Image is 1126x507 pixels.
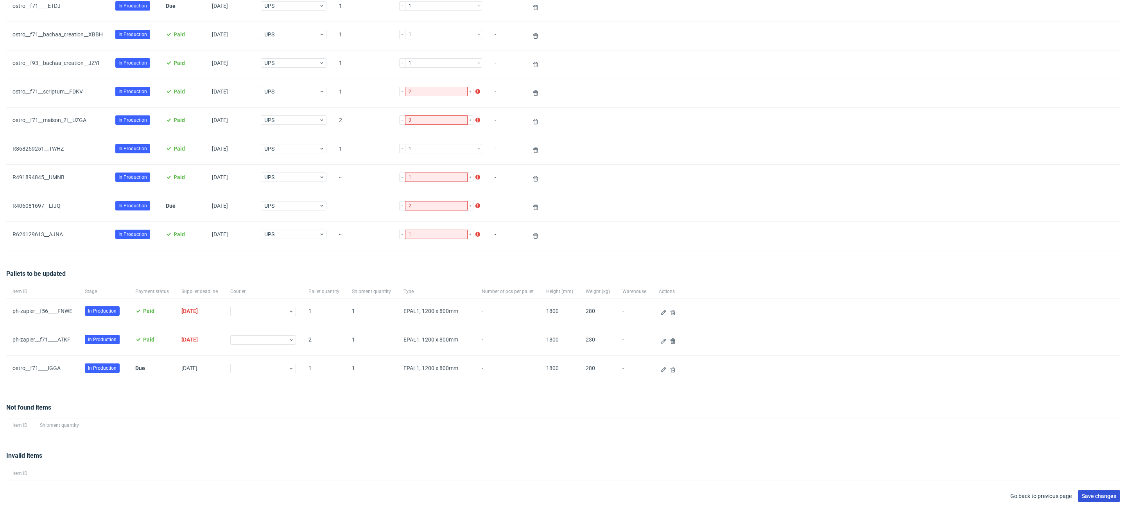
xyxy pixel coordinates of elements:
[264,88,319,95] span: UPS
[143,308,154,314] span: Paid
[174,88,185,95] span: Paid
[482,308,534,317] span: -
[212,31,228,38] span: [DATE]
[212,203,228,209] span: [DATE]
[482,365,534,374] span: -
[1010,493,1072,499] span: Go back to previous page
[13,365,61,371] a: ostro__f71____IGGA
[181,288,218,295] span: Supplier deadline
[546,288,573,295] span: Height (mm)
[13,3,61,9] a: ostro__f71____ETDJ
[264,31,319,38] span: UPS
[88,336,117,343] span: In Production
[495,31,518,41] span: -
[118,88,147,95] span: In Production
[40,422,79,429] span: Shipment quantity
[13,146,64,152] a: R868259251__TWHZ
[135,365,145,371] span: Due
[586,336,610,346] span: 230
[13,336,70,343] a: ph-zapier__f71____ATKF
[495,231,518,241] span: -
[403,308,469,317] span: EPAL1, 1200 x 800mm
[118,231,147,238] span: In Production
[118,31,147,38] span: In Production
[403,365,469,374] span: EPAL1, 1200 x 800mm
[212,88,228,95] span: [DATE]
[339,3,387,12] span: 1
[118,145,147,152] span: In Production
[85,288,123,295] span: Stage
[622,308,646,317] span: -
[482,288,534,295] span: Number of pcs per pallet
[339,203,387,212] span: -
[212,3,228,9] span: [DATE]
[659,288,678,295] span: Actions
[264,145,319,153] span: UPS
[174,117,185,123] span: Paid
[13,288,72,295] span: Item ID
[212,231,228,237] span: [DATE]
[339,88,387,98] span: 1
[352,336,391,346] span: 1
[264,230,319,238] span: UPS
[118,174,147,181] span: In Production
[1007,490,1075,502] a: Go back to previous page
[174,231,185,237] span: Paid
[13,174,65,180] a: R491894845__UMNB
[586,365,610,374] span: 280
[174,146,185,152] span: Paid
[264,2,319,10] span: UPS
[308,288,339,295] span: Pallet quantity
[495,117,518,126] span: -
[264,173,319,181] span: UPS
[166,3,176,9] span: Due
[264,116,319,124] span: UPS
[13,308,72,314] a: ph-zapier__f56____FNWE
[1078,490,1120,502] button: Save changes
[495,3,518,12] span: -
[546,336,573,346] span: 1800
[212,60,228,66] span: [DATE]
[212,174,228,180] span: [DATE]
[622,288,646,295] span: Warehouse
[495,60,518,69] span: -
[403,288,469,295] span: Type
[482,336,534,346] span: -
[118,202,147,209] span: In Production
[143,336,154,343] span: Paid
[495,174,518,183] span: -
[339,146,387,155] span: 1
[13,60,99,66] a: ostro__f93__bachaa_creation__JZYI
[6,269,1120,285] div: Pallets to be updated
[308,308,339,317] span: 1
[13,31,103,38] a: ostro__f71__bachaa_creation__XBBH
[546,365,573,374] span: 1800
[174,60,185,66] span: Paid
[181,336,198,343] span: [DATE]
[212,117,228,123] span: [DATE]
[264,202,319,210] span: UPS
[6,403,1120,419] div: Not found items
[135,288,169,295] span: Payment status
[495,88,518,98] span: -
[339,231,387,241] span: -
[586,308,610,317] span: 280
[88,307,117,315] span: In Production
[13,422,27,429] span: Item ID
[13,231,63,237] a: R626129613__AJNA
[352,365,391,374] span: 1
[181,365,197,371] span: [DATE]
[13,203,61,209] a: R406081697__LIJQ
[339,60,387,69] span: 1
[352,308,391,317] span: 1
[166,203,176,209] span: Due
[118,117,147,124] span: In Production
[403,336,469,346] span: EPAL1, 1200 x 800mm
[88,365,117,372] span: In Production
[13,117,86,123] a: ostro__f71__maison_2l__UZGA
[352,288,391,295] span: Shipment quantity
[174,31,185,38] span: Paid
[181,308,198,314] span: [DATE]
[118,2,147,9] span: In Production
[118,59,147,67] span: In Production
